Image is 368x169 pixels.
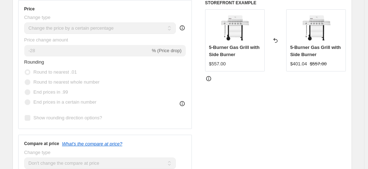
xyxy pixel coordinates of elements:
span: Change type [24,150,51,155]
span: Price change amount [24,37,68,43]
span: % (Price drop) [152,48,181,53]
span: Show rounding direction options? [34,115,102,120]
div: $557.00 [209,60,226,68]
span: Rounding [24,59,44,65]
span: End prices in .99 [34,89,68,95]
strike: $557.00 [310,60,327,68]
h3: Compare at price [24,141,59,146]
div: $401.04 [290,60,307,68]
span: 5-Burner Gas Grill with Side Burner [209,45,260,57]
span: Round to nearest .01 [34,69,77,75]
div: help [179,24,186,31]
span: Change type [24,15,51,20]
span: 5-Burner Gas Grill with Side Burner [290,45,341,57]
span: End prices in a certain number [34,99,96,105]
button: What's the compare at price? [62,141,123,146]
span: Round to nearest whole number [34,79,100,85]
input: -15 [24,45,150,56]
img: 01_9a5c9c90-f753-4904-a69b-0a68877fe498_80x.jpg [220,13,249,42]
img: 01_9a5c9c90-f753-4904-a69b-0a68877fe498_80x.jpg [302,13,330,42]
h3: Price [24,6,35,12]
